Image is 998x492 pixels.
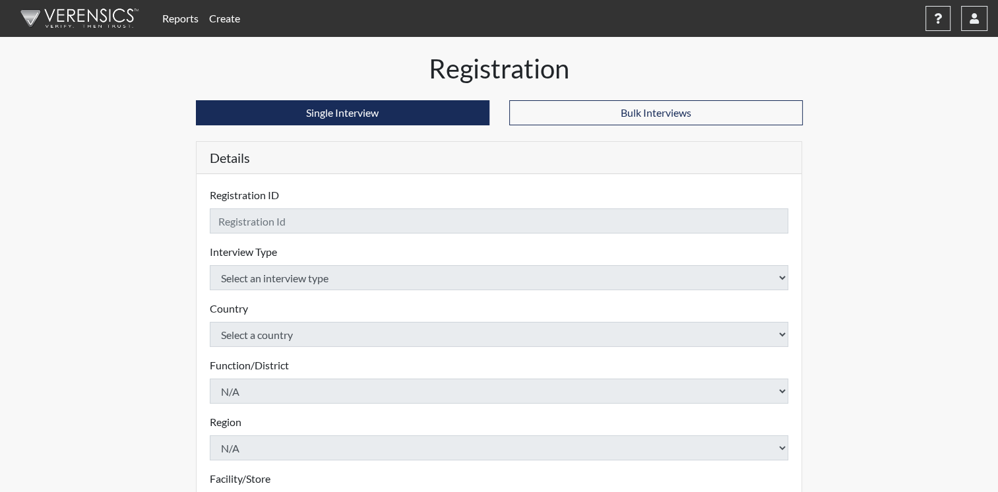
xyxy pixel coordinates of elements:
label: Region [210,414,241,430]
button: Bulk Interviews [509,100,803,125]
label: Interview Type [210,244,277,260]
input: Insert a Registration ID, which needs to be a unique alphanumeric value for each interviewee [210,208,789,233]
h5: Details [197,142,802,174]
a: Create [204,5,245,32]
button: Single Interview [196,100,489,125]
h1: Registration [196,53,803,84]
label: Facility/Store [210,471,270,487]
a: Reports [157,5,204,32]
label: Country [210,301,248,317]
label: Function/District [210,357,289,373]
label: Registration ID [210,187,279,203]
